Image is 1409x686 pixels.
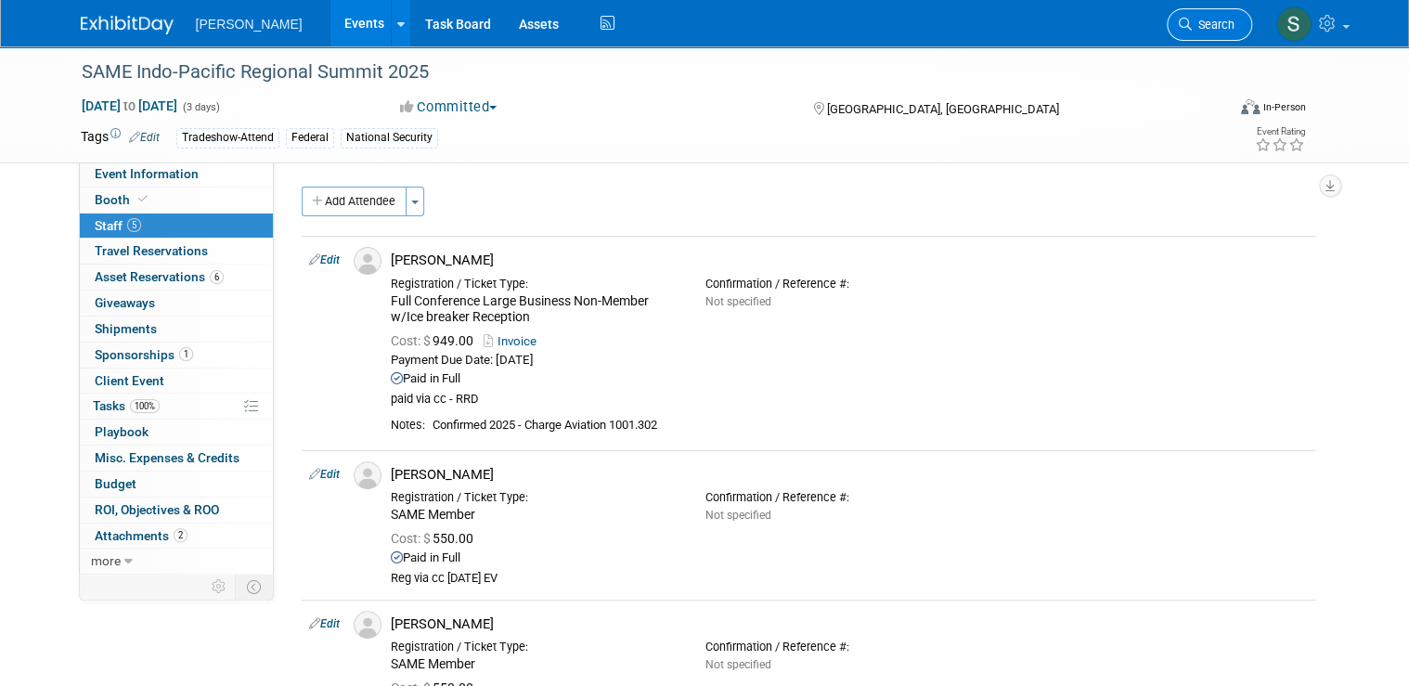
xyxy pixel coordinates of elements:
div: Confirmation / Reference #: [705,277,992,291]
a: Search [1167,8,1252,41]
a: Booth [80,188,273,213]
button: Add Attendee [302,187,407,216]
div: [PERSON_NAME] [391,466,1308,484]
a: Shipments [80,317,273,342]
a: Giveaways [80,291,273,316]
div: Registration / Ticket Type: [391,490,678,505]
span: Misc. Expenses & Credits [95,450,239,465]
img: Associate-Profile-5.png [354,461,381,489]
a: Budget [80,472,273,497]
img: Sharon Aurelio [1276,6,1312,42]
div: Confirmation / Reference #: [705,640,992,654]
a: ROI, Objectives & ROO [80,498,273,523]
img: Format-Inperson.png [1241,99,1260,114]
a: Playbook [80,420,273,445]
a: Edit [309,253,340,266]
span: Client Event [95,373,164,388]
a: Tasks100% [80,394,273,419]
a: Travel Reservations [80,239,273,264]
a: Edit [129,131,160,144]
a: more [80,549,273,574]
td: Personalize Event Tab Strip [203,575,236,599]
span: Booth [95,192,151,207]
div: Registration / Ticket Type: [391,640,678,654]
span: Travel Reservations [95,243,208,258]
div: SAME Member [391,507,678,524]
span: Event Information [95,166,199,181]
span: 6 [210,270,224,284]
span: Sponsorships [95,347,193,362]
a: Misc. Expenses & Credits [80,446,273,471]
div: Event Format [1125,97,1306,124]
span: Giveaways [95,295,155,310]
span: to [121,98,138,113]
a: Staff5 [80,214,273,239]
span: 1 [179,347,193,361]
span: 5 [127,218,141,232]
td: Tags [81,127,160,149]
span: Not specified [705,509,771,522]
span: 2 [174,528,187,542]
span: more [91,553,121,568]
div: Payment Due Date: [DATE] [391,353,1308,369]
div: Event Rating [1255,127,1305,136]
span: Attachments [95,528,187,543]
div: Tradeshow-Attend [176,128,279,148]
span: Budget [95,476,136,491]
div: In-Person [1262,100,1306,114]
a: Edit [309,617,340,630]
span: [PERSON_NAME] [196,17,303,32]
span: Search [1192,18,1234,32]
img: Associate-Profile-5.png [354,611,381,639]
span: (3 days) [181,101,220,113]
span: 550.00 [391,531,481,546]
span: 949.00 [391,333,481,348]
div: [PERSON_NAME] [391,252,1308,269]
div: Registration / Ticket Type: [391,277,678,291]
div: [PERSON_NAME] [391,615,1308,633]
div: Federal [286,128,334,148]
button: Committed [394,97,504,117]
span: Shipments [95,321,157,336]
div: SAME Member [391,656,678,673]
div: Paid in Full [391,550,1308,566]
div: Confirmed 2025 - Charge Aviation 1001.302 [433,418,1308,434]
span: ROI, Objectives & ROO [95,502,219,517]
img: ExhibitDay [81,16,174,34]
div: Notes: [391,418,425,433]
img: Associate-Profile-5.png [354,247,381,275]
span: Not specified [705,658,771,671]
a: Client Event [80,369,273,394]
span: Asset Reservations [95,269,224,284]
div: National Security [341,128,438,148]
a: Asset Reservations6 [80,265,273,290]
div: paid via cc - RRD [391,392,1308,408]
div: Paid in Full [391,371,1308,387]
span: Cost: $ [391,531,433,546]
span: [DATE] [DATE] [81,97,178,114]
span: [GEOGRAPHIC_DATA], [GEOGRAPHIC_DATA] [827,102,1059,116]
a: Sponsorships1 [80,343,273,368]
div: SAME Indo-Pacific Regional Summit 2025 [75,56,1202,89]
span: Cost: $ [391,333,433,348]
span: 100% [130,399,160,413]
a: Edit [309,468,340,481]
span: Staff [95,218,141,233]
a: Invoice [484,334,544,348]
div: Confirmation / Reference #: [705,490,992,505]
div: Full Conference Large Business Non-Member w/Ice breaker Reception [391,293,678,327]
div: Reg via cc [DATE] EV [391,571,1308,587]
span: Not specified [705,295,771,308]
span: Tasks [93,398,160,413]
i: Booth reservation complete [138,194,148,204]
span: Playbook [95,424,149,439]
a: Event Information [80,162,273,187]
a: Attachments2 [80,524,273,549]
td: Toggle Event Tabs [235,575,273,599]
